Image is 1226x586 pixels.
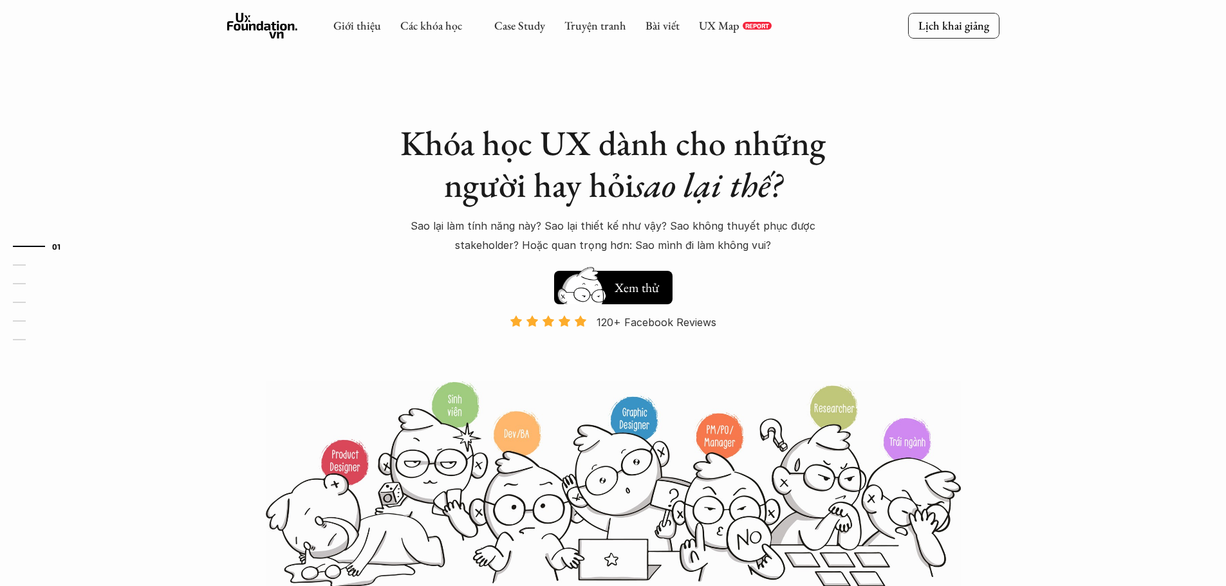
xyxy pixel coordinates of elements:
p: Sao lại làm tính năng này? Sao lại thiết kế như vậy? Sao không thuyết phục được stakeholder? Hoặc... [388,216,839,255]
p: REPORT [745,22,769,30]
p: 120+ Facebook Reviews [597,313,716,332]
h5: Xem thử [615,279,662,297]
em: sao lại thế? [634,162,782,207]
h1: Khóa học UX dành cho những người hay hỏi [388,122,839,206]
a: 120+ Facebook Reviews [499,315,728,380]
a: Giới thiệu [333,18,381,33]
a: UX Map [699,18,739,33]
a: 01 [13,239,74,254]
a: REPORT [743,22,772,30]
a: Lịch khai giảng [908,13,999,38]
a: Truyện tranh [564,18,626,33]
a: Các khóa học [400,18,462,33]
a: Xem thử [554,264,673,304]
p: Lịch khai giảng [918,18,989,33]
strong: 01 [52,242,61,251]
a: Bài viết [646,18,680,33]
a: Case Study [494,18,545,33]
